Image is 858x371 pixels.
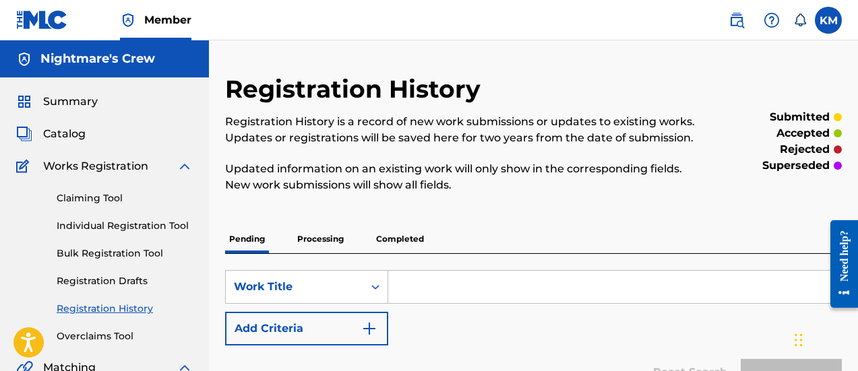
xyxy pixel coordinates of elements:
p: rejected [780,141,830,158]
a: Public Search [723,7,750,34]
a: Registration History [57,302,193,316]
p: Completed [372,225,428,253]
img: Summary [16,94,32,110]
img: Top Rightsholder [120,12,136,28]
img: 9d2ae6d4665cec9f34b9.svg [361,321,377,337]
div: User Menu [815,7,842,34]
p: submitted [770,109,830,125]
img: Works Registration [16,158,34,174]
a: Individual Registration Tool [57,219,193,233]
a: Claiming Tool [57,191,193,205]
span: Catalog [43,126,86,142]
a: Overclaims Tool [57,329,193,343]
p: superseded [762,158,830,174]
img: help [764,12,780,28]
div: Notifications [793,13,807,27]
iframe: Resource Center [820,209,858,318]
img: expand [177,158,193,174]
p: accepted [776,125,830,141]
h5: Nightmare's Crew [40,51,155,67]
h2: Registration History [225,74,487,104]
img: Catalog [16,126,32,142]
p: Registration History is a record of new work submissions or updates to existing works. Updates or... [225,114,700,146]
iframe: Chat Widget [791,306,858,371]
div: Help [758,7,785,34]
p: Processing [293,225,348,253]
a: Registration Drafts [57,274,193,288]
a: CatalogCatalog [16,126,86,142]
span: Member [144,12,191,28]
img: Accounts [16,51,32,67]
p: Updated information on an existing work will only show in the corresponding fields. New work subm... [225,161,700,193]
img: search [729,12,745,28]
span: Works Registration [43,158,148,174]
div: Work Title [234,279,355,295]
a: SummarySummary [16,94,98,110]
a: Bulk Registration Tool [57,246,193,261]
span: Summary [43,94,98,110]
img: MLC Logo [16,10,68,30]
div: Drag [795,320,803,360]
button: Add Criteria [225,312,388,345]
p: Pending [225,225,269,253]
